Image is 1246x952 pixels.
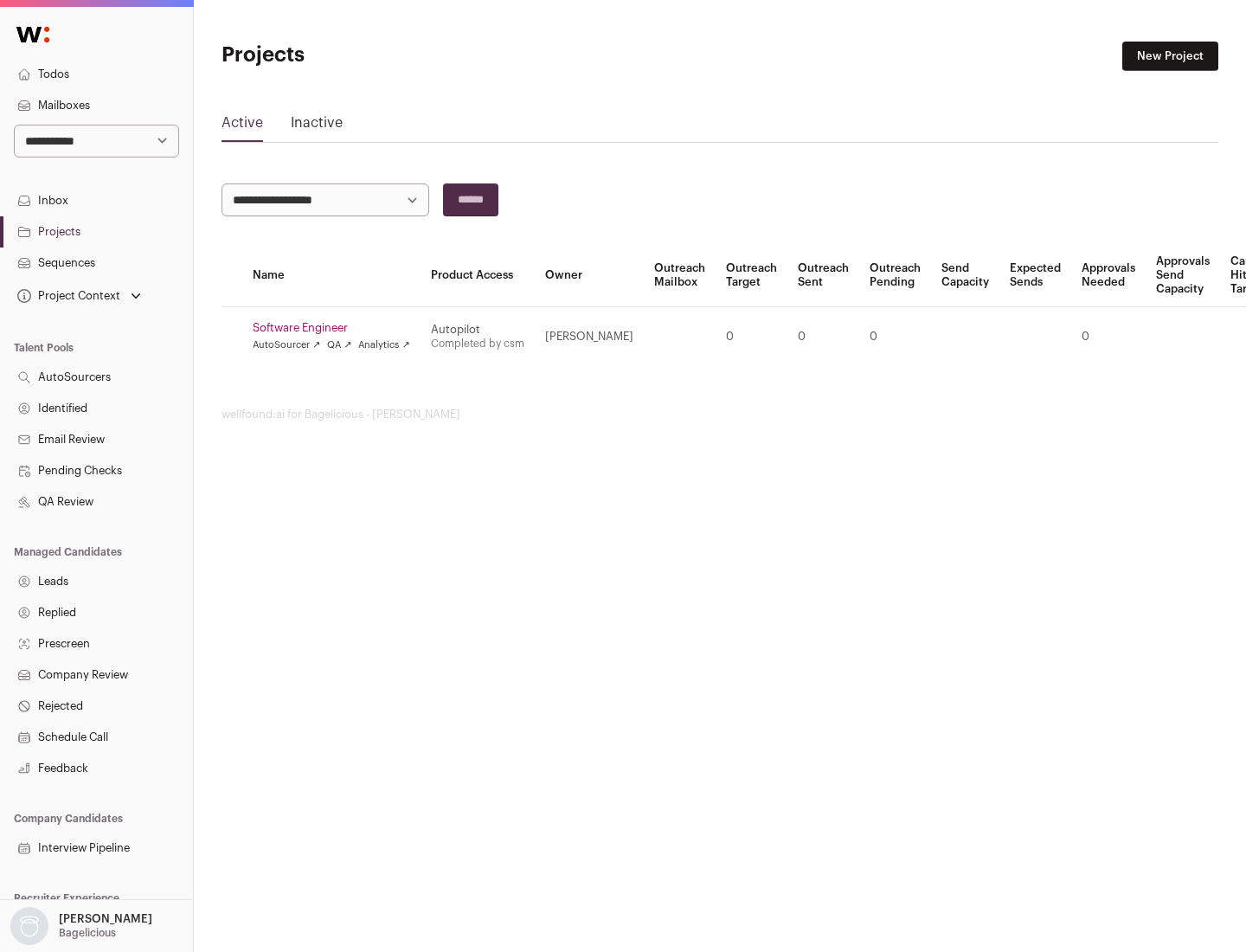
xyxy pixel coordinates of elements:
[10,907,48,945] img: nopic.png
[1146,244,1220,307] th: Approvals Send Capacity
[787,244,859,307] th: Outreach Sent
[931,244,999,307] th: Send Capacity
[431,338,524,349] a: Completed by csm
[535,307,644,367] td: [PERSON_NAME]
[7,907,156,945] button: Open dropdown
[358,338,409,352] a: Analytics ↗
[253,321,410,335] a: Software Engineer
[14,289,120,303] div: Project Context
[222,408,1218,421] footer: wellfound:ai for Bagelicious - [PERSON_NAME]
[421,244,535,307] th: Product Access
[644,244,716,307] th: Outreach Mailbox
[787,307,859,367] td: 0
[59,926,116,940] p: Bagelicious
[716,244,787,307] th: Outreach Target
[431,323,524,337] div: Autopilot
[253,338,320,352] a: AutoSourcer ↗
[222,42,554,69] h1: Projects
[14,284,145,308] button: Open dropdown
[242,244,421,307] th: Name
[291,113,343,140] a: Inactive
[7,17,59,52] img: Wellfound
[716,307,787,367] td: 0
[1071,244,1146,307] th: Approvals Needed
[1122,42,1218,71] a: New Project
[859,307,931,367] td: 0
[222,113,263,140] a: Active
[59,912,152,926] p: [PERSON_NAME]
[327,338,351,352] a: QA ↗
[999,244,1071,307] th: Expected Sends
[1071,307,1146,367] td: 0
[859,244,931,307] th: Outreach Pending
[535,244,644,307] th: Owner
